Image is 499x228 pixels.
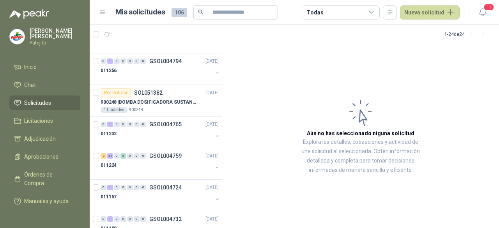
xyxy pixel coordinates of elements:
p: [DATE] [205,216,219,223]
a: 0 1 0 0 0 0 0 GSOL004724[DATE] 011157 [101,183,220,208]
div: 0 [134,185,140,190]
a: Órdenes de Compra [9,167,80,191]
div: 0 [140,58,146,64]
div: Todas [307,8,323,17]
div: 1 [107,58,113,64]
p: [DATE] [205,152,219,160]
img: Company Logo [10,29,25,44]
div: 1 [107,216,113,222]
div: 0 [134,122,140,127]
p: 900248 [129,107,143,113]
div: 0 [127,185,133,190]
a: Chat [9,78,80,92]
div: 0 [120,216,126,222]
a: Licitaciones [9,113,80,128]
p: SOL051382 [134,90,163,95]
div: Por cotizar [101,88,131,97]
p: [DATE] [205,121,219,128]
div: 0 [114,216,120,222]
h1: Mis solicitudes [115,7,165,18]
p: GSOL004759 [149,153,182,159]
p: 011256 [101,67,117,74]
div: 0 [127,153,133,159]
div: 0 [101,122,106,127]
div: 0 [101,216,106,222]
div: 1 - 24 de 24 [444,28,490,41]
a: 0 1 0 0 0 0 0 GSOL004794[DATE] 011256 [101,57,220,81]
p: [DATE] [205,184,219,191]
button: Nueva solicitud [400,5,460,19]
p: [DATE] [205,58,219,65]
p: GSOL004732 [149,216,182,222]
div: 0 [114,185,120,190]
div: 0 [101,58,106,64]
span: search [198,9,203,15]
div: 0 [140,216,146,222]
a: Adjudicación [9,131,80,146]
div: 0 [127,58,133,64]
p: [PERSON_NAME] [PERSON_NAME] [30,28,80,39]
p: Patojito [30,41,80,45]
span: Inicio [24,63,37,71]
span: Chat [24,81,36,89]
h3: Aún no has seleccionado niguna solicitud [307,129,414,138]
p: GSOL004794 [149,58,182,64]
div: 0 [140,122,146,127]
p: GSOL004765 [149,122,182,127]
span: Licitaciones [24,117,53,125]
button: 11 [476,5,490,19]
a: Manuales y ayuda [9,194,80,209]
div: 1 Unidades [101,107,127,113]
div: 0 [140,153,146,159]
p: 011224 [101,162,117,169]
p: 011157 [101,193,117,201]
div: 0 [120,185,126,190]
div: 0 [120,122,126,127]
img: Logo peakr [9,9,49,19]
span: Aprobaciones [24,152,58,161]
span: Órdenes de Compra [24,170,73,187]
span: Adjudicación [24,134,56,143]
div: 2 [101,153,106,159]
div: 0 [114,122,120,127]
a: Inicio [9,60,80,74]
div: 0 [127,216,133,222]
div: 1 [107,122,113,127]
span: Manuales y ayuda [24,197,69,205]
div: 0 [140,185,146,190]
div: 0 [114,58,120,64]
div: 0 [114,153,120,159]
div: 51 [107,153,113,159]
a: Aprobaciones [9,149,80,164]
p: [DATE] [205,89,219,97]
a: 2 51 0 6 0 0 0 GSOL004759[DATE] 011224 [101,151,220,176]
div: 0 [120,58,126,64]
span: Solicitudes [24,99,51,107]
div: 0 [134,216,140,222]
div: 0 [134,153,140,159]
div: 6 [120,153,126,159]
a: 0 1 0 0 0 0 0 GSOL004765[DATE] 011232 [101,120,220,145]
span: 11 [483,4,494,11]
p: 900248 | BOMBA DOSIFICADORA SUSTANCIAS QUIMICAS [101,99,198,106]
p: GSOL004724 [149,185,182,190]
div: 0 [101,185,106,190]
a: Por cotizarSOL051382[DATE] 900248 |BOMBA DOSIFICADORA SUSTANCIAS QUIMICAS1 Unidades900248 [90,85,222,117]
span: 106 [172,8,187,17]
p: 011232 [101,130,117,138]
div: 0 [134,58,140,64]
p: Explora los detalles, cotizaciones y actividad de una solicitud al seleccionarla. Obtén informaci... [300,138,421,175]
a: Solicitudes [9,95,80,110]
div: 1 [107,185,113,190]
div: 0 [127,122,133,127]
